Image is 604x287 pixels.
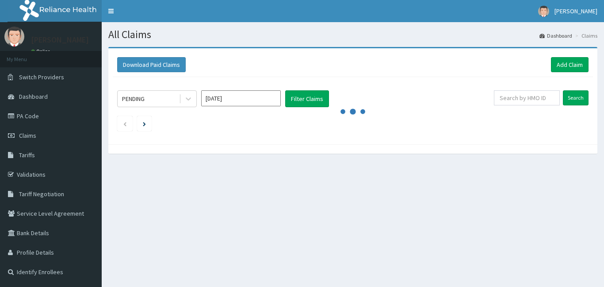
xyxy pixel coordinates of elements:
[4,27,24,47] img: User Image
[19,132,36,140] span: Claims
[19,190,64,198] span: Tariff Negotiation
[31,36,89,44] p: [PERSON_NAME]
[538,6,549,17] img: User Image
[122,94,145,103] div: PENDING
[117,57,186,72] button: Download Paid Claims
[285,90,329,107] button: Filter Claims
[340,98,366,125] svg: audio-loading
[123,120,127,128] a: Previous page
[108,29,597,40] h1: All Claims
[563,90,589,105] input: Search
[551,57,589,72] a: Add Claim
[31,48,52,54] a: Online
[19,73,64,81] span: Switch Providers
[143,120,146,128] a: Next page
[201,90,281,106] input: Select Month and Year
[554,7,597,15] span: [PERSON_NAME]
[19,93,48,101] span: Dashboard
[573,32,597,39] li: Claims
[539,32,572,39] a: Dashboard
[494,90,560,105] input: Search by HMO ID
[19,151,35,159] span: Tariffs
